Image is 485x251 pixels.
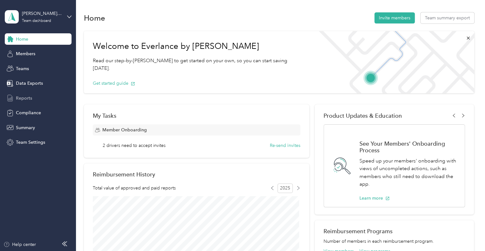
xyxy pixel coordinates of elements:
[324,228,465,234] h2: Reimbursement Programs
[359,157,458,188] p: Speed up your members' onboarding with views of uncompleted actions, such as members who still ne...
[16,109,41,116] span: Compliance
[16,80,43,87] span: Data Exports
[93,41,304,51] h1: Welcome to Everlance by [PERSON_NAME]
[93,112,300,119] div: My Tasks
[93,80,135,87] button: Get started guide
[103,142,166,149] span: 2 drivers need to accept invites
[16,139,45,146] span: Team Settings
[16,95,32,102] span: Reports
[93,57,304,72] p: Read our step-by-[PERSON_NAME] to get started on your own, so you can start saving [DATE].
[22,19,51,23] div: Team dashboard
[84,15,105,21] h1: Home
[270,142,300,149] button: Re-send invites
[374,12,415,23] button: Invite members
[324,238,465,245] p: Number of members in each reimbursement program.
[420,12,474,23] button: Team summary export
[277,183,293,193] span: 2025
[324,112,402,119] span: Product Updates & Education
[359,195,390,201] button: Learn more
[102,127,147,133] span: Member Onboarding
[22,10,62,17] div: [PERSON_NAME]'s Team
[93,171,155,178] h2: Reimbursement History
[93,185,176,191] span: Total value of approved and paid reports
[16,124,35,131] span: Summary
[359,140,458,154] h1: See Your Members' Onboarding Process
[16,50,35,57] span: Members
[312,31,474,93] img: Welcome to everlance
[16,36,28,43] span: Home
[3,241,36,248] button: Help center
[16,65,29,72] span: Teams
[449,215,485,251] iframe: Everlance-gr Chat Button Frame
